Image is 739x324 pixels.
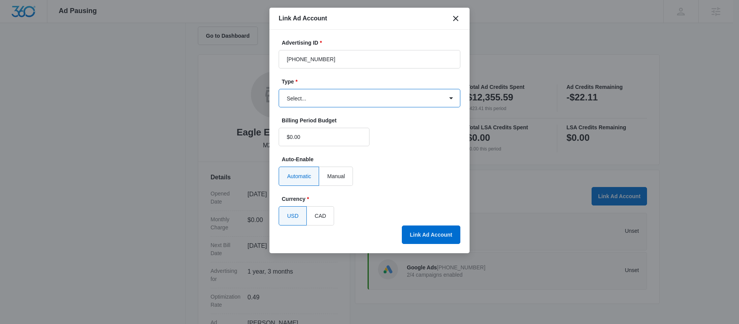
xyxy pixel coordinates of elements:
[307,206,334,225] label: CAD
[282,155,463,164] label: Auto-Enable
[279,14,327,23] h1: Link Ad Account
[282,195,463,203] label: Currency
[282,39,463,47] label: Advertising ID
[279,167,319,186] label: Automatic
[451,14,460,23] button: close
[282,117,373,125] label: Billing Period Budget
[319,167,353,186] label: Manual
[282,78,463,86] label: Type
[279,206,307,225] label: USD
[279,128,369,146] input: $500.00
[402,225,460,244] button: Link Ad Account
